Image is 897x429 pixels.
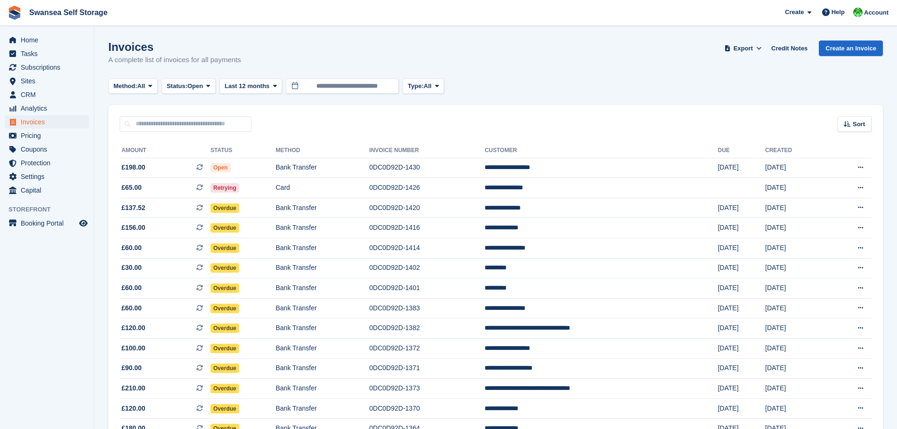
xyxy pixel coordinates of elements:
[5,88,89,101] a: menu
[765,158,826,178] td: [DATE]
[275,379,369,399] td: Bank Transfer
[765,298,826,318] td: [DATE]
[210,283,239,293] span: Overdue
[5,143,89,156] a: menu
[121,383,145,393] span: £210.00
[275,358,369,379] td: Bank Transfer
[187,81,203,91] span: Open
[5,115,89,129] a: menu
[369,178,485,198] td: 0DC0D92D-1426
[819,40,883,56] a: Create an Invoice
[275,278,369,299] td: Bank Transfer
[78,218,89,229] a: Preview store
[219,79,282,94] button: Last 12 months
[210,344,239,353] span: Overdue
[369,218,485,238] td: 0DC0D92D-1416
[275,198,369,218] td: Bank Transfer
[21,143,77,156] span: Coupons
[718,318,765,339] td: [DATE]
[765,178,826,198] td: [DATE]
[275,238,369,259] td: Bank Transfer
[21,156,77,170] span: Protection
[210,203,239,213] span: Overdue
[718,198,765,218] td: [DATE]
[864,8,889,17] span: Account
[832,8,845,17] span: Help
[108,79,158,94] button: Method: All
[210,404,239,413] span: Overdue
[108,55,241,65] p: A complete list of invoices for all payments
[113,81,137,91] span: Method:
[225,81,269,91] span: Last 12 months
[718,143,765,158] th: Due
[369,379,485,399] td: 0DC0D92D-1373
[210,364,239,373] span: Overdue
[369,339,485,359] td: 0DC0D92D-1372
[275,339,369,359] td: Bank Transfer
[121,323,145,333] span: £120.00
[121,303,142,313] span: £60.00
[369,238,485,259] td: 0DC0D92D-1414
[853,8,863,17] img: Andrew Robbins
[369,298,485,318] td: 0DC0D92D-1383
[21,88,77,101] span: CRM
[121,263,142,273] span: £30.00
[121,404,145,413] span: £120.00
[408,81,424,91] span: Type:
[5,102,89,115] a: menu
[718,379,765,399] td: [DATE]
[5,156,89,170] a: menu
[120,143,210,158] th: Amount
[108,40,241,53] h1: Invoices
[275,318,369,339] td: Bank Transfer
[718,398,765,419] td: [DATE]
[768,40,811,56] a: Credit Notes
[8,205,94,214] span: Storefront
[718,218,765,238] td: [DATE]
[21,115,77,129] span: Invoices
[275,143,369,158] th: Method
[25,5,111,20] a: Swansea Self Storage
[369,258,485,278] td: 0DC0D92D-1402
[121,203,145,213] span: £137.52
[718,298,765,318] td: [DATE]
[210,243,239,253] span: Overdue
[275,178,369,198] td: Card
[8,6,22,20] img: stora-icon-8386f47178a22dfd0bd8f6a31ec36ba5ce8667c1dd55bd0f319d3a0aa187defe.svg
[765,198,826,218] td: [DATE]
[21,61,77,74] span: Subscriptions
[21,47,77,60] span: Tasks
[765,398,826,419] td: [DATE]
[121,223,145,233] span: £156.00
[210,263,239,273] span: Overdue
[369,358,485,379] td: 0DC0D92D-1371
[765,318,826,339] td: [DATE]
[5,217,89,230] a: menu
[369,143,485,158] th: Invoice Number
[424,81,432,91] span: All
[21,74,77,88] span: Sites
[369,318,485,339] td: 0DC0D92D-1382
[210,163,231,172] span: Open
[5,47,89,60] a: menu
[369,158,485,178] td: 0DC0D92D-1430
[21,217,77,230] span: Booking Portal
[485,143,718,158] th: Customer
[21,129,77,142] span: Pricing
[722,40,764,56] button: Export
[718,358,765,379] td: [DATE]
[853,120,865,129] span: Sort
[5,33,89,47] a: menu
[162,79,216,94] button: Status: Open
[369,398,485,419] td: 0DC0D92D-1370
[765,379,826,399] td: [DATE]
[718,278,765,299] td: [DATE]
[210,304,239,313] span: Overdue
[21,33,77,47] span: Home
[21,170,77,183] span: Settings
[785,8,804,17] span: Create
[765,339,826,359] td: [DATE]
[21,184,77,197] span: Capital
[765,218,826,238] td: [DATE]
[5,184,89,197] a: menu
